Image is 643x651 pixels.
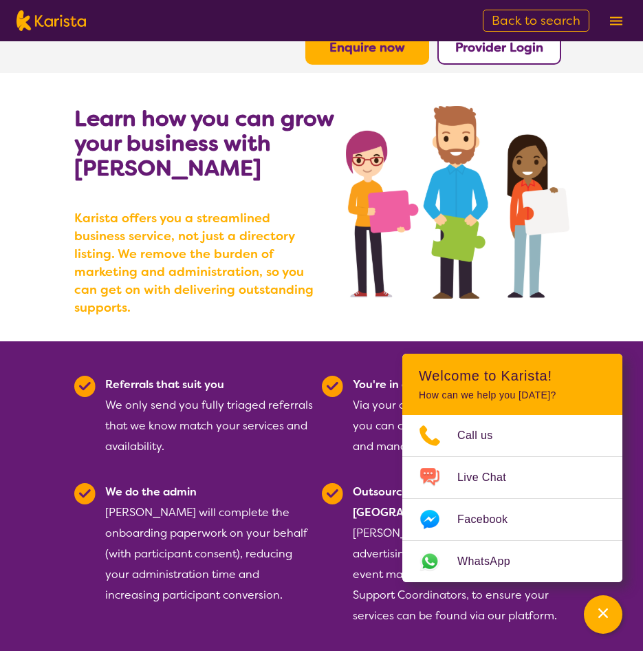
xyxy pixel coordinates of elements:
div: Channel Menu [402,354,622,582]
b: You're in control [353,377,440,392]
b: Referrals that suit you [105,377,224,392]
div: Via your own Administration portal, you can create your business profile and manage reviews. [353,374,561,457]
span: Back to search [492,12,580,29]
div: [PERSON_NAME] engages in Google advertising, social media, direct and event marketing; and with L... [353,482,561,626]
a: Provider Login [455,39,543,56]
div: [PERSON_NAME] will complete the onboarding paperwork on your behalf (with participant consent), r... [105,482,314,626]
img: Karista logo [17,10,86,31]
button: Channel Menu [584,595,622,634]
b: Outsource your marketing to [GEOGRAPHIC_DATA] [353,484,509,520]
p: How can we help you [DATE]? [419,389,606,401]
b: We do the admin [105,484,197,499]
span: Facebook [457,509,524,530]
div: We only send you fully triaged referrals that we know match your services and availability. [105,374,314,457]
img: menu [610,17,622,25]
span: WhatsApp [457,551,527,572]
span: Call us [457,425,510,446]
a: Enquire now [329,39,405,56]
h2: Welcome to Karista! [419,367,606,384]
img: Tick [322,483,343,504]
span: Live Chat [457,467,523,488]
b: Learn how you can grow your business with [PERSON_NAME] [74,104,334,182]
ul: Choose channel [402,415,622,582]
img: Tick [74,376,96,397]
a: Back to search [483,10,589,32]
button: Enquire now [305,30,429,65]
b: Karista offers you a streamlined business service, not just a directory listing. We remove the bu... [74,209,322,317]
img: Tick [322,376,343,397]
img: Tick [74,483,96,504]
a: Web link opens in a new tab. [402,541,622,582]
button: Provider Login [437,30,561,65]
img: grow your business with Karista [346,106,569,299]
